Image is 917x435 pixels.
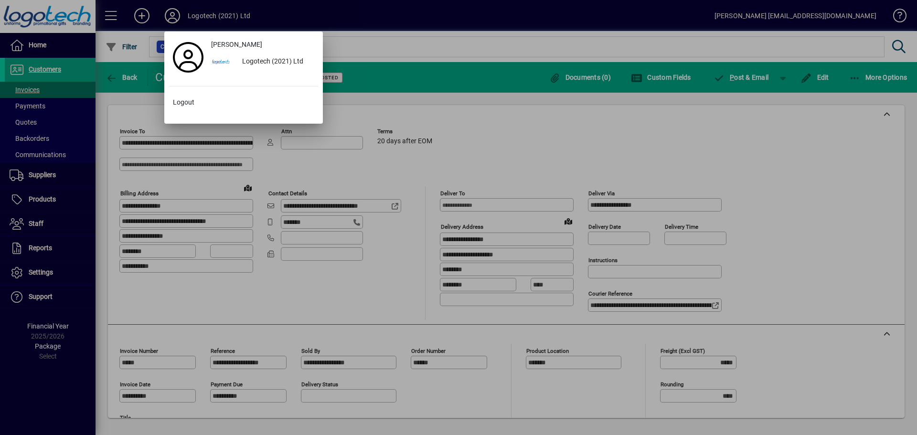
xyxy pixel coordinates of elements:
[235,53,318,71] div: Logotech (2021) Ltd
[207,53,318,71] button: Logotech (2021) Ltd
[207,36,318,53] a: [PERSON_NAME]
[173,97,194,107] span: Logout
[169,94,318,111] button: Logout
[169,49,207,66] a: Profile
[211,40,262,50] span: [PERSON_NAME]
